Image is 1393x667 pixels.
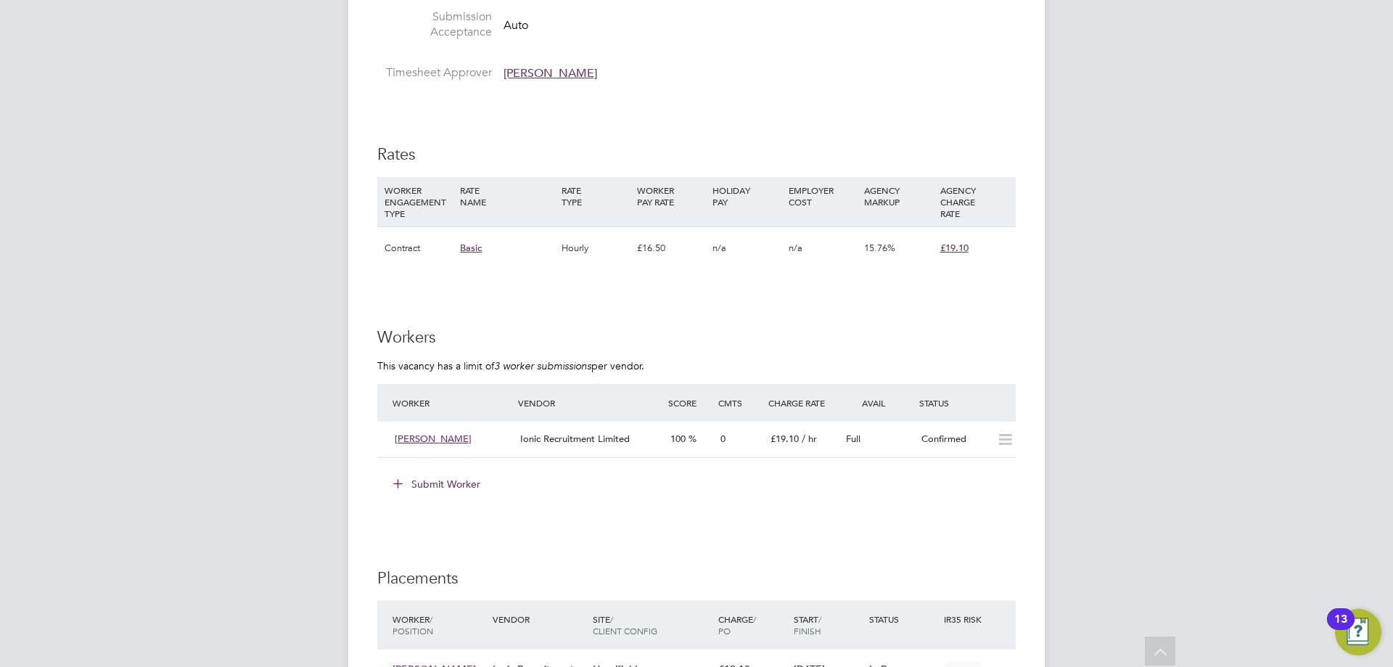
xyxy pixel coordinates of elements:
[1335,609,1381,655] button: Open Resource Center, 13 new notifications
[383,472,492,496] button: Submit Worker
[866,606,941,632] div: Status
[802,433,817,445] span: / hr
[494,359,591,372] em: 3 worker submissions
[718,613,756,637] span: / PO
[633,177,709,215] div: WORKER PAY RATE
[558,177,633,215] div: RATE TYPE
[381,227,456,269] div: Contract
[765,390,840,416] div: Charge Rate
[489,606,589,632] div: Vendor
[771,433,799,445] span: £19.10
[670,433,686,445] span: 100
[712,242,726,254] span: n/a
[1334,619,1347,638] div: 13
[715,606,790,644] div: Charge
[860,177,936,215] div: AGENCY MARKUP
[789,242,802,254] span: n/a
[794,613,821,637] span: / Finish
[665,390,715,416] div: Score
[377,568,1016,589] h3: Placements
[709,177,784,215] div: HOLIDAY PAY
[377,65,492,81] label: Timesheet Approver
[460,242,482,254] span: Basic
[381,177,456,226] div: WORKER ENGAGEMENT TYPE
[940,606,990,632] div: IR35 Risk
[916,427,991,451] div: Confirmed
[633,227,709,269] div: £16.50
[840,390,916,416] div: Avail
[377,144,1016,165] h3: Rates
[940,242,969,254] span: £19.10
[514,390,665,416] div: Vendor
[377,327,1016,348] h3: Workers
[720,433,726,445] span: 0
[389,655,1016,667] a: [PERSON_NAME]Vehicle BanksmanIonic Recruitment LimitedHazelfieldElan Homes Ionic£19.10 / hrNo PO[...
[504,66,597,81] span: [PERSON_NAME]
[916,390,1016,416] div: Status
[937,177,1012,226] div: AGENCY CHARGE RATE
[715,390,765,416] div: Cmts
[395,433,472,445] span: [PERSON_NAME]
[589,606,715,644] div: Site
[393,613,433,637] span: / Position
[456,177,557,215] div: RATE NAME
[377,359,1016,372] p: This vacancy has a limit of per vendor.
[377,9,492,40] label: Submission Acceptance
[558,227,633,269] div: Hourly
[785,177,860,215] div: EMPLOYER COST
[864,242,895,254] span: 15.76%
[790,606,866,644] div: Start
[593,613,657,637] span: / Client Config
[846,433,860,445] span: Full
[389,606,489,644] div: Worker
[504,18,528,33] span: Auto
[389,390,514,416] div: Worker
[520,433,630,445] span: Ionic Recruitment Limited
